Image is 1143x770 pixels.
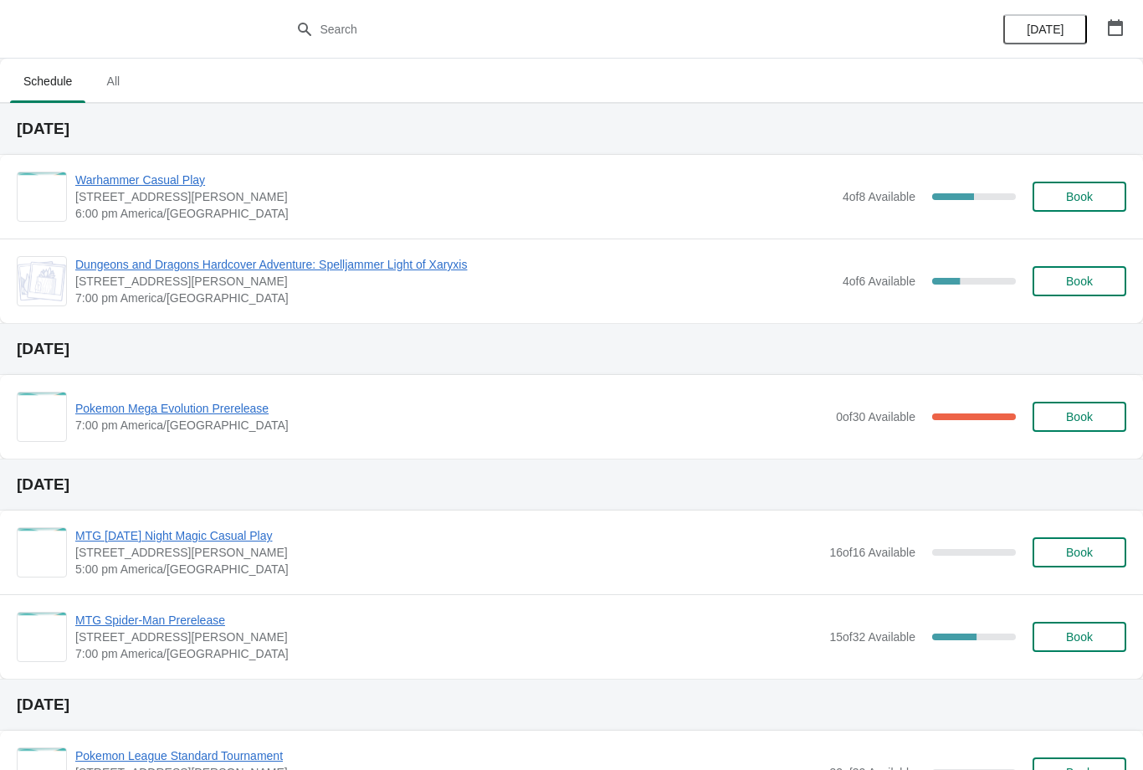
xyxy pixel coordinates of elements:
[17,476,1126,493] h2: [DATE]
[10,66,85,96] span: Schedule
[1033,622,1126,652] button: Book
[75,612,821,629] span: MTG Spider-Man Prerelease
[75,629,821,645] span: [STREET_ADDRESS][PERSON_NAME]
[18,172,66,221] img: Warhammer Casual Play | 2040 Louetta Rd Ste I Spring, TX 77388 | 6:00 pm America/Chicago
[1066,190,1093,203] span: Book
[18,528,66,577] img: MTG Friday Night Magic Casual Play | 2040 Louetta Rd Ste I Spring, TX 77388 | 5:00 pm America/Chi...
[92,66,134,96] span: All
[1033,402,1126,432] button: Book
[75,561,821,577] span: 5:00 pm America/[GEOGRAPHIC_DATA]
[75,256,834,273] span: Dungeons and Dragons Hardcover Adventure: Spelljammer Light of Xaryxis
[75,188,834,205] span: [STREET_ADDRESS][PERSON_NAME]
[75,544,821,561] span: [STREET_ADDRESS][PERSON_NAME]
[836,410,915,423] span: 0 of 30 Available
[829,630,915,644] span: 15 of 32 Available
[320,14,858,44] input: Search
[843,190,915,203] span: 4 of 8 Available
[1066,275,1093,288] span: Book
[18,261,66,301] img: Dungeons and Dragons Hardcover Adventure: Spelljammer Light of Xaryxis | 2040 Louetta Rd Ste I Sp...
[1066,546,1093,559] span: Book
[1027,23,1064,36] span: [DATE]
[75,400,828,417] span: Pokemon Mega Evolution Prerelease
[843,275,915,288] span: 4 of 6 Available
[1066,630,1093,644] span: Book
[75,172,834,188] span: Warhammer Casual Play
[18,393,66,441] img: Pokemon Mega Evolution Prerelease | | 7:00 pm America/Chicago
[75,290,834,306] span: 7:00 pm America/[GEOGRAPHIC_DATA]
[75,273,834,290] span: [STREET_ADDRESS][PERSON_NAME]
[75,417,828,434] span: 7:00 pm America/[GEOGRAPHIC_DATA]
[829,546,915,559] span: 16 of 16 Available
[75,527,821,544] span: MTG [DATE] Night Magic Casual Play
[17,696,1126,713] h2: [DATE]
[75,645,821,662] span: 7:00 pm America/[GEOGRAPHIC_DATA]
[17,341,1126,357] h2: [DATE]
[17,121,1126,137] h2: [DATE]
[1033,537,1126,567] button: Book
[1033,266,1126,296] button: Book
[1033,182,1126,212] button: Book
[1003,14,1087,44] button: [DATE]
[18,613,66,661] img: MTG Spider-Man Prerelease | 2040 Louetta Rd Ste I Spring, TX 77388 | 7:00 pm America/Chicago
[75,205,834,222] span: 6:00 pm America/[GEOGRAPHIC_DATA]
[75,747,821,764] span: Pokemon League Standard Tournament
[1066,410,1093,423] span: Book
